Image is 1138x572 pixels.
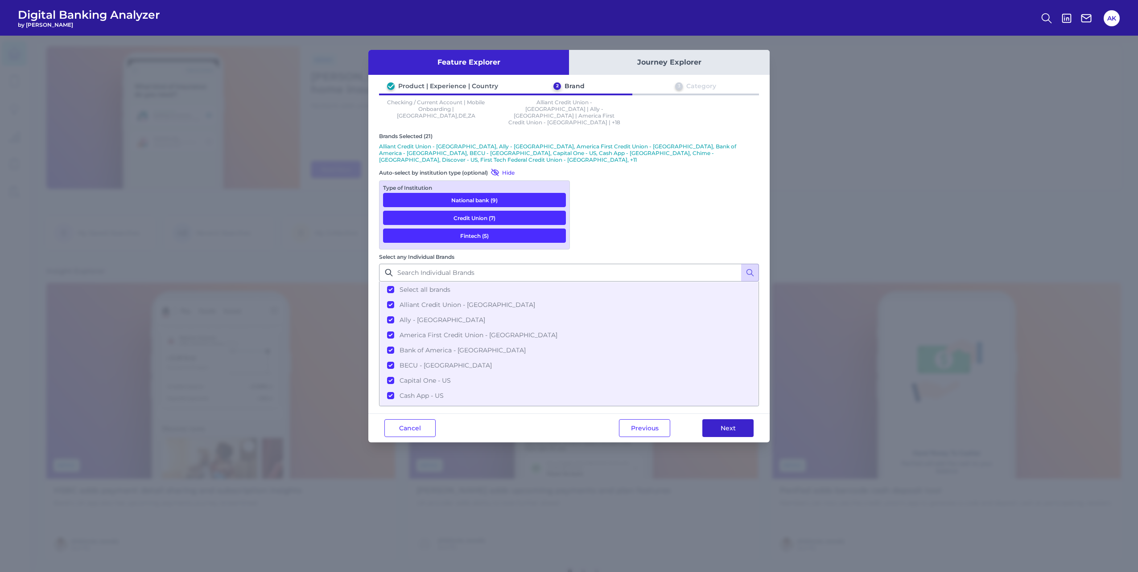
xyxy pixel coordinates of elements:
div: Product | Experience | Country [398,82,498,90]
div: 2 [553,82,561,90]
span: Bank of America - [GEOGRAPHIC_DATA] [400,346,526,354]
p: Alliant Credit Union - [GEOGRAPHIC_DATA], Ally - [GEOGRAPHIC_DATA], America First Credit Union - ... [379,143,759,163]
div: 3 [675,82,683,90]
button: Cancel [384,419,436,437]
span: BECU - [GEOGRAPHIC_DATA] [400,361,492,369]
p: Checking / Current Account | Mobile Onboarding | [GEOGRAPHIC_DATA],DE,ZA [379,99,493,126]
button: Select all brands [380,282,758,297]
button: Cash App - US [380,388,758,403]
button: Credit Union (7) [383,211,566,225]
span: Digital Banking Analyzer [18,8,160,21]
label: Select any Individual Brands [379,253,454,260]
button: Hide [488,168,515,177]
button: National bank (9) [383,193,566,207]
p: Alliant Credit Union - [GEOGRAPHIC_DATA] | Ally - [GEOGRAPHIC_DATA] | America First Credit Union ... [507,99,622,126]
span: Cash App - US [400,392,444,400]
button: Feature Explorer [368,50,569,75]
div: Auto-select by institution type (optional) [379,168,570,177]
span: Alliant Credit Union - [GEOGRAPHIC_DATA] [400,301,535,309]
button: Bank of America - [GEOGRAPHIC_DATA] [380,343,758,358]
span: Capital One - US [400,376,451,384]
button: Chime - [GEOGRAPHIC_DATA] [380,403,758,418]
button: BECU - [GEOGRAPHIC_DATA] [380,358,758,373]
div: Type of Institution [383,184,566,191]
button: Previous [619,419,670,437]
span: by [PERSON_NAME] [18,21,160,28]
button: Journey Explorer [569,50,770,75]
button: Capital One - US [380,373,758,388]
div: Brand [565,82,585,90]
span: America First Credit Union - [GEOGRAPHIC_DATA] [400,331,557,339]
div: Category [686,82,716,90]
span: Ally - [GEOGRAPHIC_DATA] [400,316,485,324]
div: Brands Selected (21) [379,133,759,139]
button: Ally - [GEOGRAPHIC_DATA] [380,312,758,327]
button: Fintech (5) [383,229,566,243]
button: America First Credit Union - [GEOGRAPHIC_DATA] [380,327,758,343]
button: Alliant Credit Union - [GEOGRAPHIC_DATA] [380,297,758,312]
input: Search Individual Brands [379,264,759,282]
button: AK [1104,10,1120,26]
button: Next [702,419,754,437]
span: Select all brands [400,286,450,294]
